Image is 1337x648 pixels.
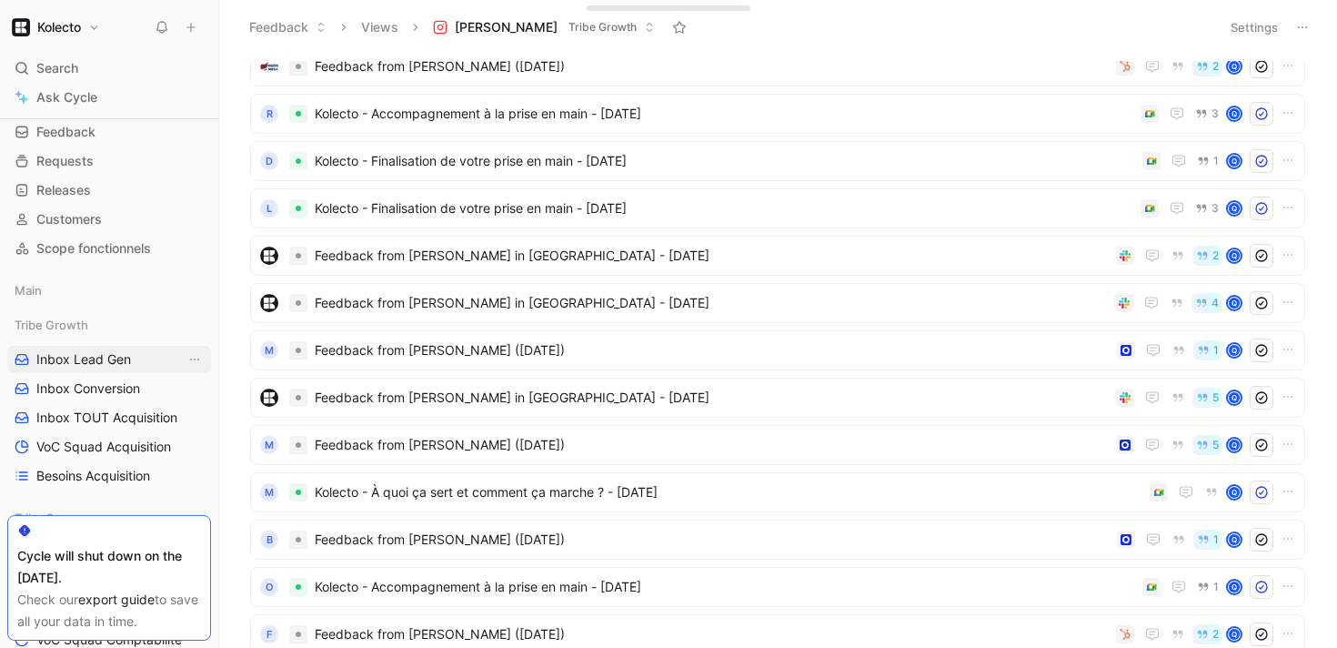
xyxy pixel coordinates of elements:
[1228,60,1241,73] div: Q
[241,14,335,41] button: Feedback
[7,504,211,532] div: Tribe Coco
[1212,629,1219,640] span: 2
[7,15,105,40] button: KolectoKolecto
[7,84,211,111] a: Ask Cycle
[1228,439,1241,451] div: Q
[568,18,637,36] span: Tribe Growth
[250,236,1305,276] a: logoFeedback from [PERSON_NAME] in [GEOGRAPHIC_DATA] - [DATE]2Q
[1193,577,1222,597] button: 1
[250,567,1305,607] a: OKolecto - Accompagnement à la prise en main - [DATE]1Q
[1228,202,1241,215] div: Q
[7,404,211,431] a: Inbox TOUT Acquisition
[17,589,201,633] div: Check our to save all your data in time.
[260,294,278,312] img: logo
[7,118,211,146] a: Feedback
[260,341,278,359] div: M
[455,18,558,36] span: [PERSON_NAME]
[12,18,30,36] img: Kolecto
[250,330,1305,370] a: MFeedback from [PERSON_NAME] ([DATE])1Q
[36,123,95,141] span: Feedback
[7,346,211,373] a: Inbox Lead GenView actions
[260,578,278,596] div: O
[1192,56,1222,76] button: 2
[1228,581,1241,593] div: Q
[250,283,1305,323] a: logoFeedback from [PERSON_NAME] in [GEOGRAPHIC_DATA] - [DATE]4Q
[315,56,1109,77] span: Feedback from [PERSON_NAME] ([DATE])
[315,197,1133,219] span: Kolecto - Finalisation de votre prise en main - [DATE]
[250,378,1305,418] a: logoFeedback from [PERSON_NAME] in [GEOGRAPHIC_DATA] - [DATE]5Q
[1228,533,1241,546] div: Q
[260,105,278,123] div: R
[260,483,278,501] div: M
[1193,151,1222,171] button: 1
[7,375,211,402] a: Inbox Conversion
[1212,250,1219,261] span: 2
[1213,156,1219,167] span: 1
[36,380,140,398] span: Inbox Conversion
[1228,486,1241,499] div: Q
[1211,108,1219,119] span: 3
[1191,293,1222,313] button: 4
[315,103,1133,125] span: Kolecto - Accompagnement à la prise en main - [DATE]
[1211,203,1219,214] span: 3
[315,339,1110,361] span: Feedback from [PERSON_NAME] ([DATE])
[7,177,211,204] a: Releases
[1228,391,1241,404] div: Q
[1213,534,1219,545] span: 1
[1192,388,1222,408] button: 5
[37,19,81,35] h1: Kolecto
[1228,297,1241,309] div: Q
[425,14,663,41] button: [PERSON_NAME]Tribe Growth
[1228,107,1241,120] div: Q
[1191,198,1222,218] button: 3
[1193,340,1222,360] button: 1
[1191,104,1222,124] button: 3
[250,188,1305,228] a: LKolecto - Finalisation de votre prise en main - [DATE]3Q
[1192,435,1222,455] button: 5
[1192,624,1222,644] button: 2
[260,436,278,454] div: M
[250,46,1305,86] a: logoFeedback from [PERSON_NAME] ([DATE])2Q
[250,425,1305,465] a: MFeedback from [PERSON_NAME] ([DATE])5Q
[250,472,1305,512] a: MKolecto - À quoi ça sert et comment ça marche ? - [DATE]Q
[36,409,177,427] span: Inbox TOUT Acquisition
[15,281,42,299] span: Main
[78,592,155,607] a: export guide
[1192,246,1222,266] button: 2
[7,55,211,82] div: Search
[260,199,278,218] div: L
[1211,298,1219,309] span: 4
[260,531,278,549] div: B
[1213,345,1219,356] span: 1
[1228,155,1241,167] div: Q
[36,438,171,456] span: VoC Squad Acquisition
[36,350,131,369] span: Inbox Lead Gen
[250,520,1305,560] a: BFeedback from [PERSON_NAME] ([DATE])1Q
[36,57,78,79] span: Search
[1213,582,1219,592] span: 1
[1212,392,1219,403] span: 5
[1228,628,1241,641] div: Q
[7,277,211,309] div: Main
[1228,344,1241,357] div: Q
[36,181,91,199] span: Releases
[186,350,204,369] button: View actions
[36,86,97,108] span: Ask Cycle
[260,389,278,407] img: logo
[7,311,211,339] div: Tribe Growth
[260,247,278,265] img: logo
[36,239,151,258] span: Scope fonctionnels
[15,316,88,334] span: Tribe Growth
[353,14,407,41] button: Views
[250,94,1305,134] a: RKolecto - Accompagnement à la prise en main - [DATE]3Q
[7,311,211,490] div: Tribe GrowthInbox Lead GenView actionsInbox ConversionInbox TOUT AcquisitionVoC Squad Acquisition...
[260,625,278,643] div: f
[315,481,1142,503] span: Kolecto - À quoi ça sert et comment ça marche ? - [DATE]
[36,152,94,170] span: Requests
[260,152,278,170] div: D
[315,292,1108,314] span: Feedback from [PERSON_NAME] in [GEOGRAPHIC_DATA] - [DATE]
[17,545,201,589] div: Cycle will shut down on the [DATE].
[315,387,1109,409] span: Feedback from [PERSON_NAME] in [GEOGRAPHIC_DATA] - [DATE]
[1212,440,1219,451] span: 5
[7,147,211,175] a: Requests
